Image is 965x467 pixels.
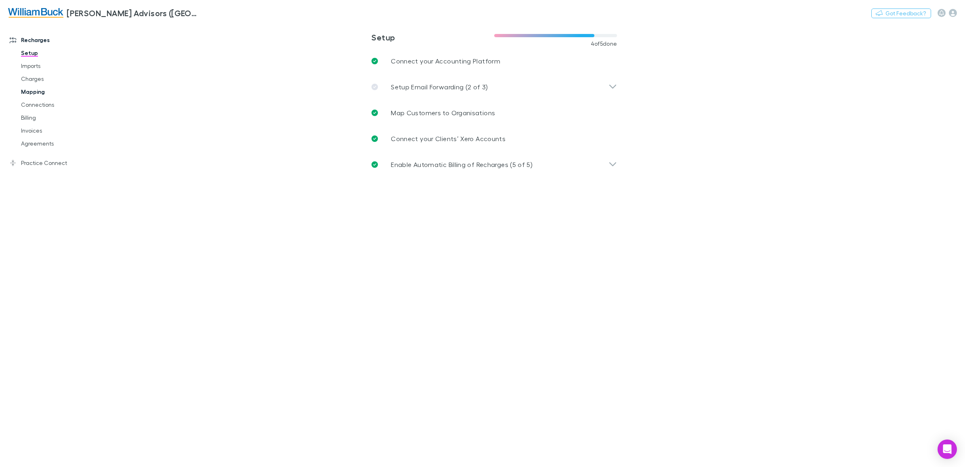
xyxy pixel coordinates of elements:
a: Connections [13,98,114,111]
p: Enable Automatic Billing of Recharges (5 of 5) [391,160,533,169]
div: Open Intercom Messenger [938,440,957,459]
a: Imports [13,59,114,72]
h3: [PERSON_NAME] Advisors ([GEOGRAPHIC_DATA]) Pty Ltd [67,8,200,18]
a: Billing [13,111,114,124]
a: Invoices [13,124,114,137]
span: 4 of 5 done [591,40,617,47]
a: Connect your Clients’ Xero Accounts [365,126,623,152]
a: Charges [13,72,114,85]
a: Map Customers to Organisations [365,100,623,126]
img: William Buck Advisors (WA) Pty Ltd's Logo [8,8,63,18]
p: Map Customers to Organisations [391,108,495,118]
h3: Setup [371,32,494,42]
button: Got Feedback? [871,8,931,18]
div: Enable Automatic Billing of Recharges (5 of 5) [365,152,623,178]
a: [PERSON_NAME] Advisors ([GEOGRAPHIC_DATA]) Pty Ltd [3,3,205,23]
a: Agreements [13,137,114,150]
p: Connect your Accounting Platform [391,56,500,66]
a: Mapping [13,85,114,98]
a: Recharges [2,34,114,46]
a: Connect your Accounting Platform [365,48,623,74]
p: Setup Email Forwarding (2 of 3) [391,82,488,92]
a: Practice Connect [2,156,114,169]
p: Connect your Clients’ Xero Accounts [391,134,506,144]
div: Setup Email Forwarding (2 of 3) [365,74,623,100]
a: Setup [13,46,114,59]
